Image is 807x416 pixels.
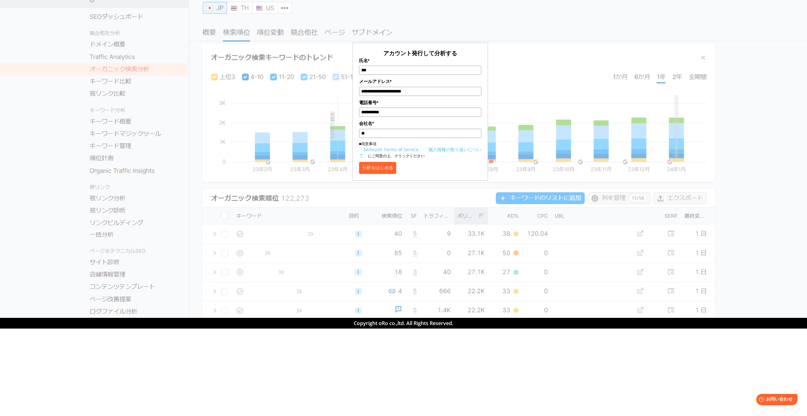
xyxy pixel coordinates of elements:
span: Copyright oRo co.,ltd. All Rights Reserved. [354,320,453,327]
label: メールアドレス* [359,78,481,85]
p: ■同意事項 にご同意の上、クリックください [359,141,481,159]
span: アカウント発行して分析する [383,49,457,57]
label: 電話番号* [359,99,481,106]
button: 分析をはじめる [359,162,396,174]
a: 「Semrush Terms of Service」 [359,146,423,152]
iframe: Help widget launcher [751,391,800,409]
a: 「個人情報の取り扱いについて」 [359,146,481,158]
